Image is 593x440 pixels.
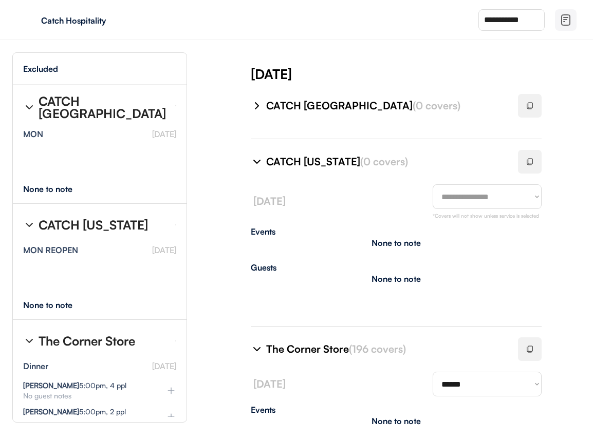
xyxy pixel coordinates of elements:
strong: [PERSON_NAME] [23,381,79,390]
div: No guest notes [23,392,150,399]
div: 5:00pm, 4 ppl [23,382,126,389]
img: chevron-right%20%281%29.svg [251,100,263,112]
img: chevron-right%20%281%29.svg [23,335,35,347]
div: None to note [23,301,91,309]
font: (0 covers) [360,155,408,168]
div: None to note [372,275,421,283]
div: Events [251,406,542,414]
font: [DATE] [253,377,286,390]
div: CATCH [US_STATE] [39,219,148,231]
img: chevron-right%20%281%29.svg [23,101,35,113]
font: [DATE] [253,195,286,207]
img: yH5BAEAAAAALAAAAAABAAEAAAIBRAA7 [21,12,37,28]
div: Events [251,227,542,236]
font: [DATE] [152,245,176,255]
div: Excluded [23,65,58,73]
img: file-02.svg [560,14,572,26]
font: (196 covers) [349,342,406,355]
img: chevron-right%20%281%29.svg [251,156,263,168]
strong: [PERSON_NAME] [23,407,79,416]
div: None to note [23,185,91,193]
div: The Corner Store [39,335,135,347]
font: *Covers will not show unless service is selected [433,213,539,219]
div: The Corner Store [266,342,506,356]
div: 5:00pm, 2 ppl [23,408,126,415]
div: CATCH [US_STATE] [266,155,506,169]
div: Catch Hospitality [41,16,171,25]
div: [DATE] [251,65,593,83]
img: plus%20%281%29.svg [166,412,176,422]
div: None to note [372,239,421,247]
div: Dinner [23,362,48,370]
img: chevron-right%20%281%29.svg [251,343,263,355]
div: None to note [372,417,421,425]
div: MON [23,130,43,138]
img: chevron-right%20%281%29.svg [23,219,35,231]
div: Guests [251,263,542,272]
font: (0 covers) [413,99,460,112]
font: [DATE] [152,129,176,139]
font: [DATE] [152,361,176,371]
img: plus%20%281%29.svg [166,386,176,396]
div: CATCH [GEOGRAPHIC_DATA] [39,95,167,120]
div: MON REOPEN [23,246,78,254]
div: CATCH [GEOGRAPHIC_DATA] [266,99,506,113]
